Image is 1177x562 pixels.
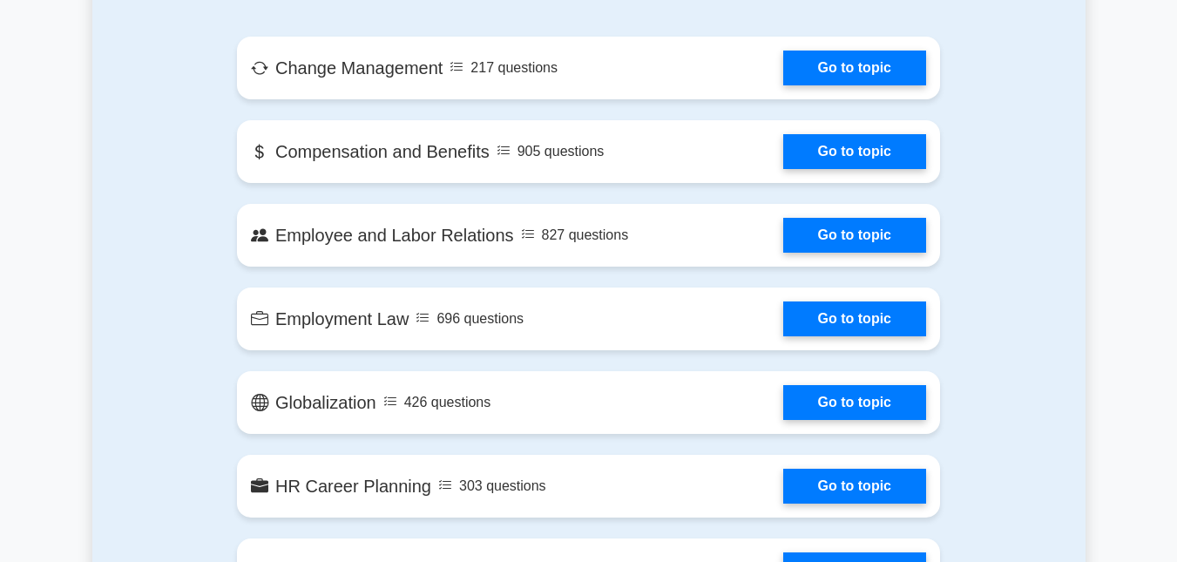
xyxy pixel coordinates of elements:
[783,51,926,85] a: Go to topic
[783,301,926,336] a: Go to topic
[783,134,926,169] a: Go to topic
[783,218,926,253] a: Go to topic
[783,469,926,504] a: Go to topic
[783,385,926,420] a: Go to topic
